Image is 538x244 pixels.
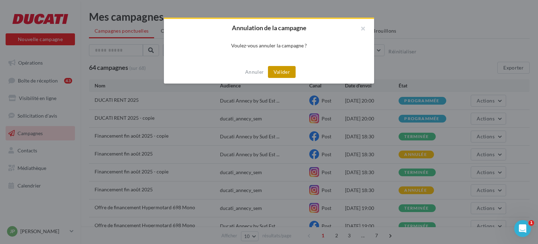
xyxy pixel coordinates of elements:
[175,25,363,31] h2: Annulation de la campagne
[242,68,267,76] button: Annuler
[175,42,363,49] div: Voulez-vous annuler la campagne ?
[529,220,534,226] span: 1
[268,66,296,78] button: Valider
[514,220,531,237] iframe: Intercom live chat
